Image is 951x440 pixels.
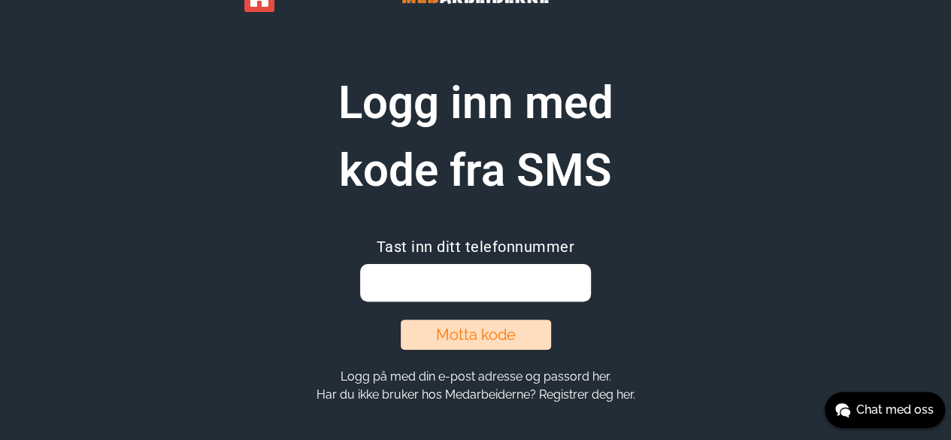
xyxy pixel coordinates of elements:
h1: Logg inn med kode fra SMS [288,69,664,205]
button: Chat med oss [825,392,945,428]
button: Logg på med din e-post adresse og passord her. [336,369,616,384]
button: Har du ikke bruker hos Medarbeiderne? Registrer deg her. [312,387,640,402]
span: Tast inn ditt telefonnummer [377,238,575,256]
button: Motta kode [401,320,551,350]
span: Chat med oss [856,401,934,419]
